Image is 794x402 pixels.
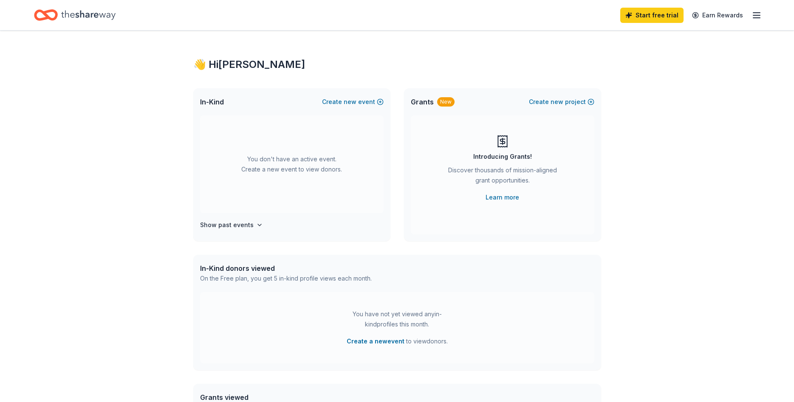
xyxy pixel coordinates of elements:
div: In-Kind donors viewed [200,263,372,273]
a: Home [34,5,116,25]
h4: Show past events [200,220,254,230]
span: to view donors . [347,336,448,346]
button: Createnewevent [322,97,384,107]
div: Discover thousands of mission-aligned grant opportunities. [445,165,560,189]
span: Grants [411,97,434,107]
a: Start free trial [620,8,684,23]
div: Introducing Grants! [473,152,532,162]
button: Createnewproject [529,97,594,107]
span: In-Kind [200,97,224,107]
button: Create a newevent [347,336,404,346]
div: You have not yet viewed any in-kind profiles this month. [344,309,450,329]
div: 👋 Hi [PERSON_NAME] [193,58,601,71]
div: You don't have an active event. Create a new event to view donors. [200,115,384,213]
div: New [437,97,455,107]
a: Earn Rewards [687,8,748,23]
button: Show past events [200,220,263,230]
span: new [551,97,563,107]
div: On the Free plan, you get 5 in-kind profile views each month. [200,273,372,284]
span: new [344,97,356,107]
a: Learn more [486,192,519,202]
